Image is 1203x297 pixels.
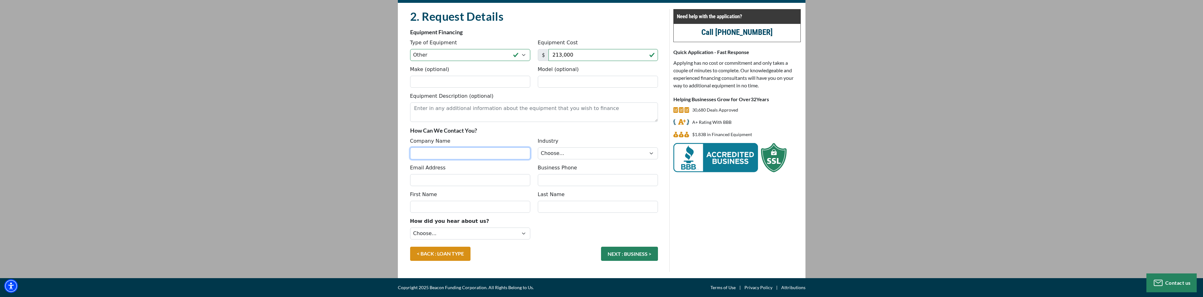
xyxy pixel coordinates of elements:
[1146,273,1197,292] button: Contact us
[410,39,457,47] label: Type of Equipment
[692,106,738,114] p: 30,680 Deals Approved
[710,284,736,291] a: Terms of Use
[772,284,781,291] span: |
[1165,280,1191,286] span: Contact us
[410,28,658,36] p: Equipment Financing
[410,92,493,100] label: Equipment Description (optional)
[538,191,565,198] label: Last Name
[410,191,437,198] label: First Name
[692,131,752,138] p: $1,833,535,228 in Financed Equipment
[410,247,471,261] a: < BACK : LOAN TYPE
[673,48,801,56] p: Quick Application - Fast Response
[781,284,805,291] a: Attributions
[538,66,579,73] label: Model (optional)
[601,247,658,261] button: NEXT : BUSINESS >
[736,284,744,291] span: |
[410,127,658,134] p: How Can We Contact You?
[410,9,658,24] h2: 2. Request Details
[673,143,787,172] img: BBB Acredited Business and SSL Protection
[692,118,732,126] p: A+ Rating With BBB
[538,137,559,145] label: Industry
[410,66,449,73] label: Make (optional)
[538,39,578,47] label: Equipment Cost
[538,164,577,172] label: Business Phone
[701,28,773,37] a: call (773) 739-8826
[538,49,549,61] span: $
[538,217,633,242] iframe: reCAPTCHA
[673,96,801,103] p: Helping Businesses Grow for Over Years
[410,217,489,225] label: How did you hear about us?
[673,59,801,89] p: Applying has no cost or commitment and only takes a couple of minutes to complete. Our knowledgea...
[410,164,446,172] label: Email Address
[751,96,756,102] span: 32
[410,137,450,145] label: Company Name
[398,284,534,291] span: Copyright 2025 Beacon Funding Corporation. All Rights Belong to Us.
[677,13,797,20] p: Need help with the application?
[4,279,18,293] div: Accessibility Menu
[744,284,772,291] a: Privacy Policy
